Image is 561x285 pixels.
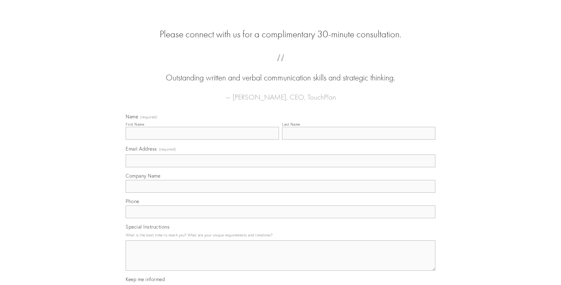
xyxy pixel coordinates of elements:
figcaption: — [PERSON_NAME], CEO, TouchPlan [135,84,426,103]
span: Email Address [126,146,157,152]
p: What is the best time to reach you? What are your unique requirements and timelines? [126,231,435,239]
blockquote: Outstanding written and verbal communication skills and strategic thinking. [135,60,426,84]
span: Phone [126,198,139,204]
div: First Name [126,122,144,127]
span: Special Instructions [126,224,169,230]
h2: Please connect with us for a complimentary 30-minute consultation. [126,29,435,40]
div: Last Name [282,122,300,127]
span: (required) [159,145,176,153]
span: Keep me informed [126,276,165,282]
span: Company Name [126,173,160,179]
span: Name [126,114,138,120]
span: “ [135,60,426,72]
span: (required) [140,115,157,119]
